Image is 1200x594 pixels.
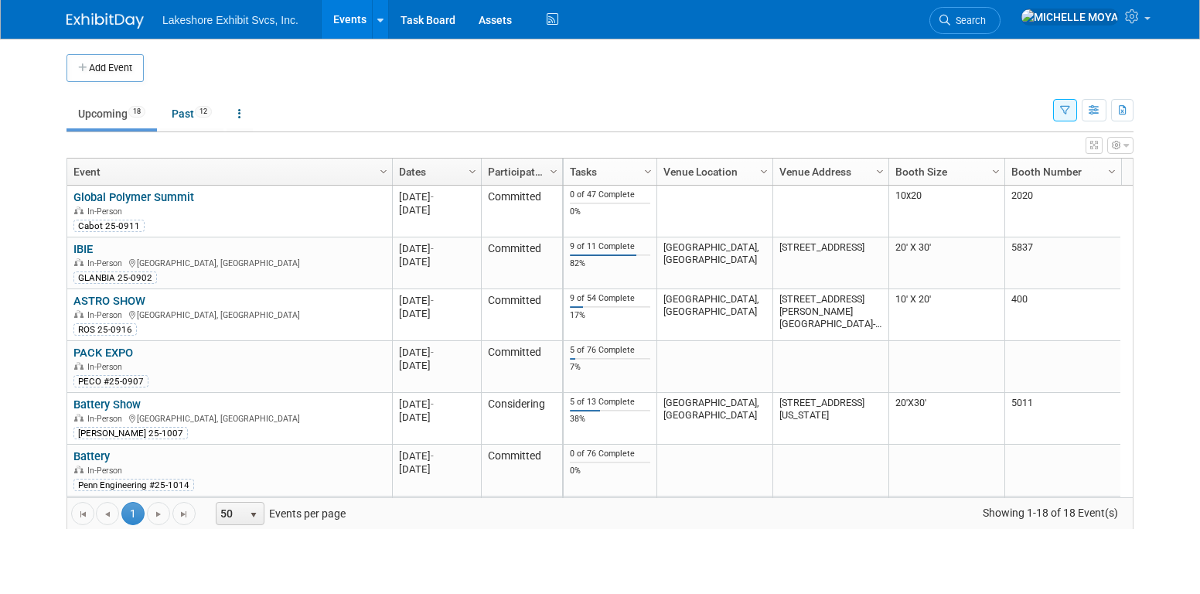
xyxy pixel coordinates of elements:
a: Go to the previous page [96,502,119,525]
span: 1 [121,502,145,525]
span: 50 [216,503,243,524]
span: Column Settings [466,166,479,178]
button: Add Event [66,54,144,82]
div: 0 of 76 Complete [570,449,651,459]
td: 5011 [1004,393,1120,445]
td: [STREET_ADDRESS][US_STATE] [772,393,888,445]
img: In-Person Event [74,258,84,266]
td: Committed [481,497,562,555]
span: - [431,243,434,254]
div: 0% [570,466,651,476]
div: 0% [570,207,651,217]
td: 5837 [1004,237,1120,289]
td: [GEOGRAPHIC_DATA], [GEOGRAPHIC_DATA] [656,237,772,289]
div: 82% [570,258,651,269]
td: 20' X 30' [888,237,1004,289]
span: In-Person [87,466,127,476]
div: 9 of 11 Complete [570,241,651,252]
a: Column Settings [756,159,773,182]
div: Penn Engineering #25-1014 [73,479,194,491]
span: In-Person [87,362,127,372]
span: - [431,295,434,306]
span: Go to the previous page [101,508,114,521]
td: [STREET_ADDRESS] [772,237,888,289]
td: [GEOGRAPHIC_DATA], [GEOGRAPHIC_DATA] [656,289,772,341]
td: 10' X 20' [888,289,1004,341]
a: Battery [73,449,110,463]
div: 17% [570,310,651,321]
span: - [431,191,434,203]
a: Column Settings [640,159,657,182]
a: Participation [488,159,552,185]
span: In-Person [87,207,127,217]
div: GLANBIA 25-0902 [73,271,157,284]
a: IBIE [73,242,93,256]
td: 10x20 [888,186,1004,237]
div: 5 of 76 Complete [570,345,651,356]
a: Go to the next page [147,502,170,525]
a: Venue Location [663,159,762,185]
td: [GEOGRAPHIC_DATA], [GEOGRAPHIC_DATA] [656,497,772,555]
img: MICHELLE MOYA [1021,9,1119,26]
span: 18 [128,106,145,118]
div: [DATE] [399,307,474,320]
a: Booth Size [895,159,994,185]
div: PECO #25-0907 [73,375,148,387]
a: Battery Show [73,398,141,411]
a: PACK EXPO [73,346,133,360]
span: In-Person [87,258,127,268]
div: [DATE] [399,294,474,307]
td: Committed [481,341,562,393]
a: Go to the last page [172,502,196,525]
span: Go to the first page [77,508,89,521]
a: Global Polymer Summit [73,190,194,204]
span: - [431,450,434,462]
span: Column Settings [990,166,1002,178]
div: [DATE] [399,411,474,424]
a: Dates [399,159,471,185]
td: Committed [481,186,562,237]
td: Committed [481,237,562,289]
span: Column Settings [377,166,390,178]
span: Column Settings [1106,166,1118,178]
td: [GEOGRAPHIC_DATA], [GEOGRAPHIC_DATA] [656,393,772,445]
img: In-Person Event [74,414,84,422]
span: Search [950,15,986,26]
span: Column Settings [642,166,654,178]
div: [DATE] [399,449,474,463]
span: Column Settings [758,166,770,178]
span: In-Person [87,310,127,320]
div: [GEOGRAPHIC_DATA], [GEOGRAPHIC_DATA] [73,256,385,269]
img: In-Person Event [74,466,84,473]
td: [STREET_ADDRESS] [PERSON_NAME] - Halls S1 & S2 [GEOGRAPHIC_DATA] [772,497,888,555]
div: Cabot 25-0911 [73,220,145,232]
div: [PERSON_NAME] 25-1007 [73,427,188,439]
a: Event [73,159,382,185]
img: In-Person Event [74,362,84,370]
span: Lakeshore Exhibit Svcs, Inc. [162,14,298,26]
span: Showing 1-18 of 18 Event(s) [969,502,1133,524]
a: Upcoming18 [66,99,157,128]
div: [GEOGRAPHIC_DATA], [GEOGRAPHIC_DATA] [73,308,385,321]
div: 0 of 47 Complete [570,189,651,200]
a: Column Settings [988,159,1005,182]
a: Booth Number [1011,159,1110,185]
span: - [431,346,434,358]
div: 9 of 54 Complete [570,293,651,304]
div: 5 of 13 Complete [570,397,651,408]
a: Column Settings [546,159,563,182]
td: 10' x 40' [888,497,1004,555]
td: 400 [1004,289,1120,341]
a: Column Settings [465,159,482,182]
span: Go to the last page [178,508,190,521]
span: Go to the next page [152,508,165,521]
div: [DATE] [399,346,474,359]
img: In-Person Event [74,310,84,318]
div: [DATE] [399,203,474,217]
div: [DATE] [399,398,474,411]
a: Column Settings [872,159,889,182]
img: ExhibitDay [66,13,144,29]
td: [STREET_ADDRESS][PERSON_NAME] [GEOGRAPHIC_DATA]-3118 [772,289,888,341]
td: 20'X30' [888,393,1004,445]
span: Column Settings [874,166,886,178]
